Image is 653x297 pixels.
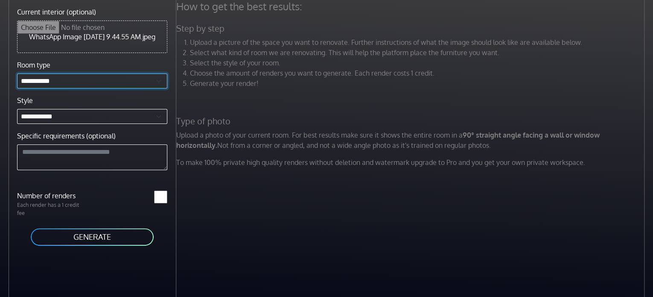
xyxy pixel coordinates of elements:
label: Number of renders [12,191,92,201]
p: To make 100% private high quality renders without deletion and watermark upgrade to Pro and you g... [171,157,652,168]
li: Choose the amount of renders you want to generate. Each render costs 1 credit. [190,68,647,78]
h5: Type of photo [171,116,652,126]
p: Each render has a 1 credit fee [12,201,92,217]
li: Generate your render! [190,78,647,88]
li: Upload a picture of the space you want to renovate. Further instructions of what the image should... [190,37,647,47]
label: Current interior (optional) [17,7,96,17]
label: Specific requirements (optional) [17,131,116,141]
button: GENERATE [30,227,155,247]
p: Upload a photo of your current room. For best results make sure it shows the entire room in a Not... [171,130,652,150]
li: Select the style of your room. [190,58,647,68]
label: Room type [17,60,50,70]
h5: Step by step [171,23,652,34]
label: Style [17,95,33,106]
li: Select what kind of room we are renovating. This will help the platform place the furniture you w... [190,47,647,58]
